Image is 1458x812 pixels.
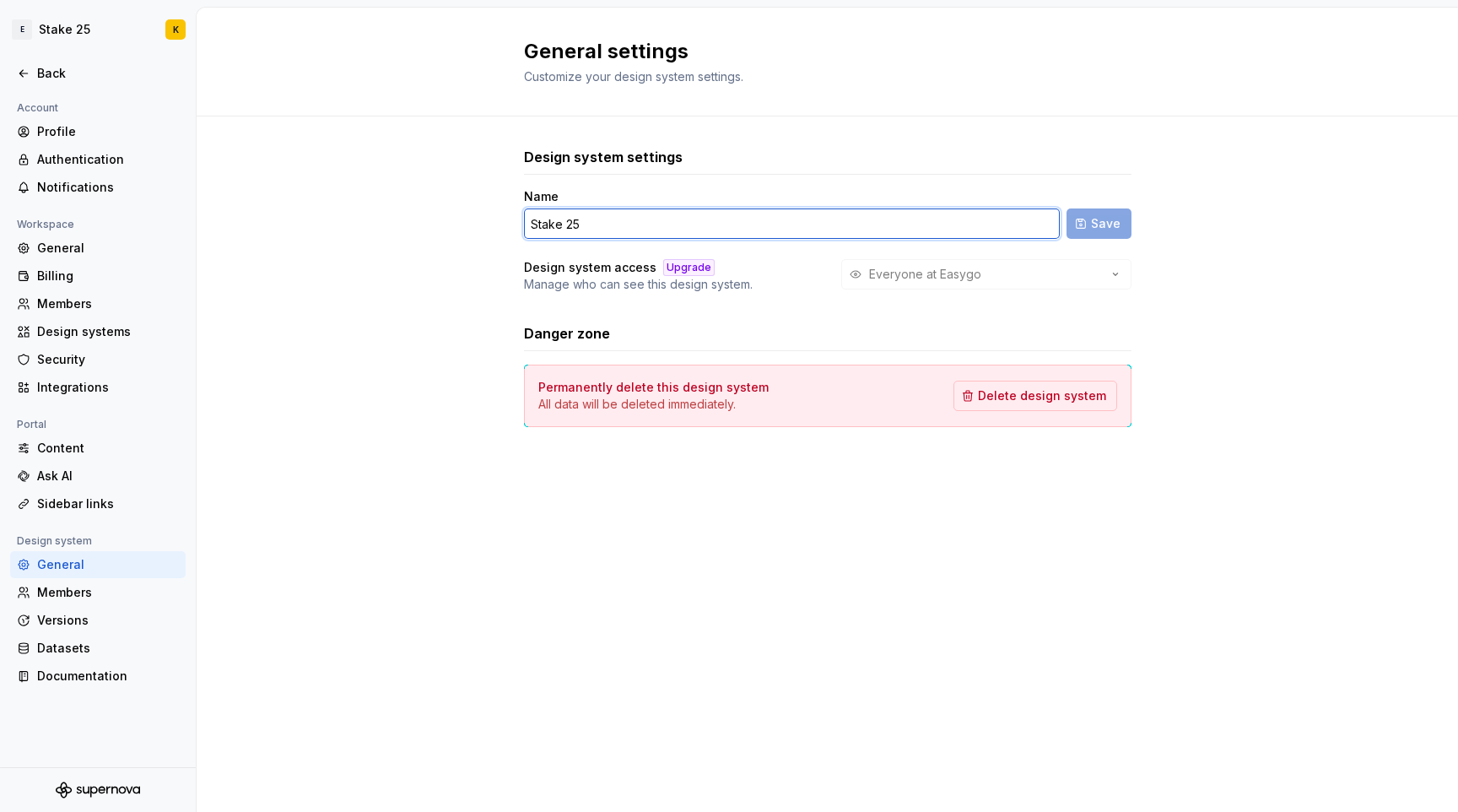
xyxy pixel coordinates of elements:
[538,396,769,413] p: All data will be deleted immediately.
[37,323,179,340] div: Design systems
[39,21,90,38] div: Stake 25
[524,38,1111,65] h2: General settings
[37,151,179,168] div: Authentication
[524,276,753,293] p: Manage who can see this design system.
[10,414,53,435] div: Portal
[10,235,186,262] a: General
[12,19,32,40] div: E
[37,584,179,601] div: Members
[37,295,179,312] div: Members
[524,259,656,276] h4: Design system access
[10,579,186,606] a: Members
[10,551,186,578] a: General
[978,387,1106,404] span: Delete design system
[10,318,186,345] a: Design systems
[10,290,186,317] a: Members
[3,11,192,48] button: EStake 25K
[10,607,186,634] a: Versions
[10,435,186,462] a: Content
[663,259,715,276] div: Upgrade
[37,556,179,573] div: General
[37,179,179,196] div: Notifications
[10,174,186,201] a: Notifications
[37,495,179,512] div: Sidebar links
[37,640,179,657] div: Datasets
[10,346,186,373] a: Security
[10,635,186,662] a: Datasets
[37,123,179,140] div: Profile
[37,612,179,629] div: Versions
[10,98,65,118] div: Account
[37,379,179,396] div: Integrations
[173,23,179,36] div: K
[10,663,186,690] a: Documentation
[10,60,186,87] a: Back
[524,188,559,205] label: Name
[538,379,769,396] h4: Permanently delete this design system
[37,468,179,484] div: Ask AI
[953,381,1117,411] button: Delete design system
[37,440,179,457] div: Content
[37,351,179,368] div: Security
[10,263,186,290] a: Billing
[37,240,179,257] div: General
[37,268,179,284] div: Billing
[10,146,186,173] a: Authentication
[56,782,140,798] svg: Supernova Logo
[10,490,186,517] a: Sidebar links
[10,214,81,235] div: Workspace
[10,118,186,145] a: Profile
[37,668,179,685] div: Documentation
[37,65,179,82] div: Back
[10,374,186,401] a: Integrations
[524,147,683,167] h3: Design system settings
[524,69,743,84] span: Customize your design system settings.
[10,531,99,551] div: Design system
[10,463,186,490] a: Ask AI
[524,323,610,344] h3: Danger zone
